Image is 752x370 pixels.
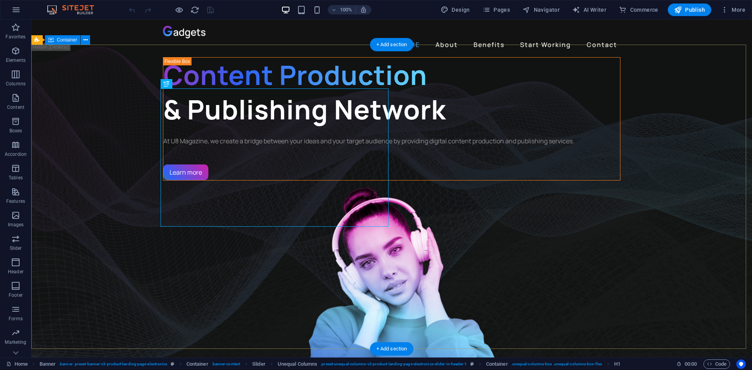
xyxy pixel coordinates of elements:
span: Click to select. Double-click to edit [40,359,56,369]
p: Images [8,222,24,228]
button: Code [703,359,730,369]
i: This element is a customizable preset [171,362,174,366]
p: Content [7,104,24,110]
button: 100% [328,5,356,14]
span: Container [57,38,77,42]
i: On resize automatically adjust zoom level to fit chosen device. [360,6,367,13]
button: Navigator [519,4,563,16]
span: . preset-unequal-columns-v2-product-landing-page-electronics-slider-in-header-1 [320,359,467,369]
button: Pages [479,4,513,16]
div: + Add section [370,38,414,51]
nav: breadcrumb [40,359,621,369]
span: Click to select. Double-click to edit [252,359,266,369]
span: : [690,361,691,367]
button: Click here to leave preview mode and continue editing [174,5,184,14]
p: Elements [6,57,26,63]
i: This element is a customizable preset [470,362,474,366]
span: More [721,6,745,14]
span: Pages [483,6,510,14]
button: Commerce [616,4,662,16]
button: AI Writer [569,4,609,16]
span: AI Writer [572,6,606,14]
p: Favorites [5,34,25,40]
p: Columns [6,81,25,87]
p: Tables [9,175,23,181]
a: Click to cancel selection. Double-click to open Pages [6,359,28,369]
button: Design [437,4,473,16]
img: Editor Logo [45,5,104,14]
p: Accordion [5,151,27,157]
p: Forms [9,316,23,322]
p: Slider [10,245,22,251]
h6: 100% [340,5,352,14]
span: Navigator [522,6,560,14]
div: Design (Ctrl+Alt+Y) [437,4,473,16]
p: Boxes [9,128,22,134]
span: . banner-content [211,359,240,369]
p: Marketing [5,339,26,345]
span: Click to select. Double-click to edit [278,359,317,369]
span: Design [441,6,470,14]
p: Footer [9,292,23,298]
span: Publish [674,6,705,14]
span: Code [707,359,727,369]
h6: Session time [676,359,697,369]
button: Publish [668,4,711,16]
span: . unequal-columns-box .unequal-columns-box-flex [511,359,602,369]
button: More [718,4,748,16]
span: . banner .preset-banner-v3-product-landing-page-electronics [59,359,167,369]
button: Usercentrics [736,359,746,369]
span: Click to select. Double-click to edit [486,359,508,369]
span: Click to select. Double-click to edit [186,359,208,369]
i: Reload page [190,5,199,14]
span: Click to select. Double-click to edit [614,359,620,369]
p: Header [8,269,23,275]
span: Commerce [619,6,658,14]
span: 00 00 [685,359,697,369]
button: reload [190,5,199,14]
div: + Add section [370,342,414,356]
p: Features [6,198,25,204]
